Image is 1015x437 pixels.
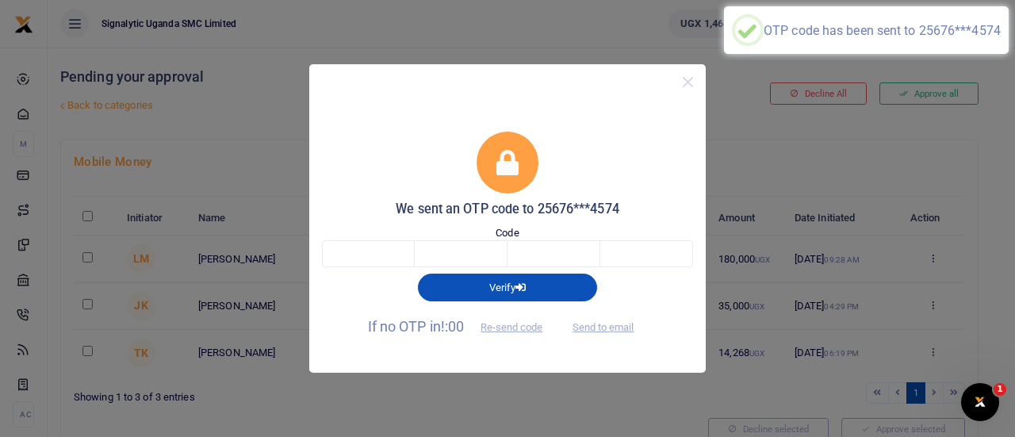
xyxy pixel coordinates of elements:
[368,318,557,335] span: If no OTP in
[322,201,693,217] h5: We sent an OTP code to 25676***4574
[676,71,699,94] button: Close
[496,225,519,241] label: Code
[441,318,464,335] span: !:00
[764,23,1001,38] div: OTP code has been sent to 25676***4574
[961,383,999,421] iframe: Intercom live chat
[994,383,1006,396] span: 1
[418,274,597,301] button: Verify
